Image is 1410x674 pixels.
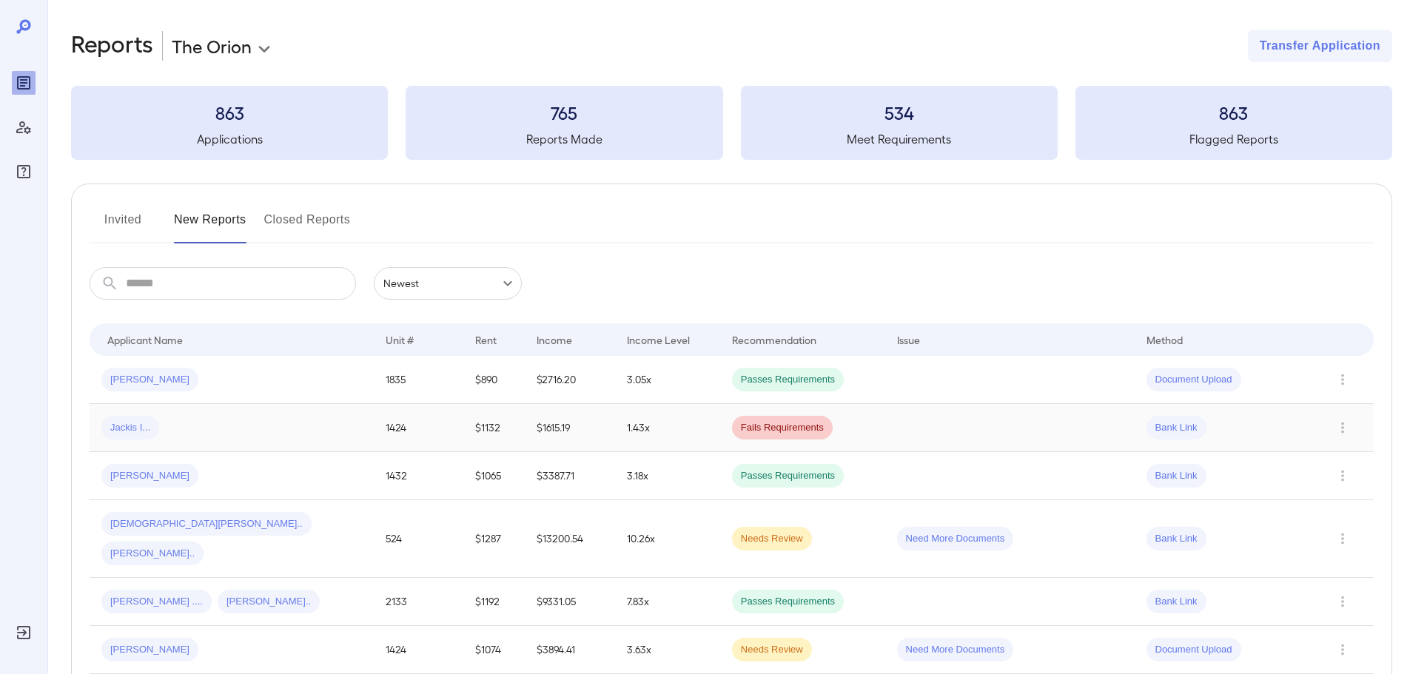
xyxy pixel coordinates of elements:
span: [DEMOGRAPHIC_DATA][PERSON_NAME].. [101,517,312,531]
td: 524 [374,500,464,578]
td: 1424 [374,404,464,452]
td: $890 [463,356,525,404]
h5: Meet Requirements [741,130,1058,148]
td: 10.26x [615,500,720,578]
h3: 765 [406,101,722,124]
div: Method [1147,331,1183,348]
span: Document Upload [1147,373,1241,387]
h5: Applications [71,130,388,148]
h5: Reports Made [406,130,722,148]
span: [PERSON_NAME] [101,373,198,387]
button: Row Actions [1331,590,1354,613]
p: The Orion [172,34,252,58]
td: 3.18x [615,452,720,500]
div: Log Out [12,621,36,644]
span: [PERSON_NAME] [101,469,198,483]
span: [PERSON_NAME] .... [101,595,212,609]
td: 1.43x [615,404,720,452]
td: $1287 [463,500,525,578]
span: Needs Review [732,532,812,546]
span: Passes Requirements [732,373,844,387]
div: FAQ [12,160,36,183]
td: $9331.05 [525,578,615,626]
td: 3.05x [615,356,720,404]
span: Bank Link [1147,532,1206,546]
td: 7.83x [615,578,720,626]
span: Need More Documents [897,643,1014,657]
span: Need More Documents [897,532,1014,546]
td: $1192 [463,578,525,626]
td: $1615.19 [525,404,615,452]
div: Newest [374,267,522,300]
div: Manage Users [12,115,36,139]
td: 1432 [374,452,464,500]
div: Issue [897,331,921,348]
div: Recommendation [732,331,816,348]
div: Rent [475,331,499,348]
td: $1065 [463,452,525,500]
button: Row Actions [1331,368,1354,391]
td: 2133 [374,578,464,626]
td: $13200.54 [525,500,615,578]
h2: Reports [71,30,153,62]
button: Transfer Application [1248,30,1392,62]
summary: 863Applications765Reports Made534Meet Requirements863Flagged Reports [71,86,1392,160]
td: $3387.71 [525,452,615,500]
span: Passes Requirements [732,469,844,483]
h3: 534 [741,101,1058,124]
div: Income Level [627,331,690,348]
td: $3894.41 [525,626,615,674]
span: Needs Review [732,643,812,657]
td: 1835 [374,356,464,404]
span: Bank Link [1147,469,1206,483]
span: Bank Link [1147,595,1206,609]
h5: Flagged Reports [1075,130,1392,148]
h3: 863 [71,101,388,124]
h3: 863 [1075,101,1392,124]
button: Row Actions [1331,464,1354,488]
button: Row Actions [1331,527,1354,550]
span: Bank Link [1147,421,1206,435]
span: Document Upload [1147,643,1241,657]
button: Invited [90,208,156,243]
span: [PERSON_NAME].. [218,595,320,609]
button: New Reports [174,208,246,243]
span: [PERSON_NAME] [101,643,198,657]
td: 1424 [374,626,464,674]
td: 3.63x [615,626,720,674]
td: $1074 [463,626,525,674]
span: [PERSON_NAME].. [101,547,204,561]
td: $1132 [463,404,525,452]
td: $2716.20 [525,356,615,404]
div: Income [537,331,572,348]
span: Fails Requirements [732,421,833,435]
button: Row Actions [1331,416,1354,439]
button: Closed Reports [264,208,351,243]
span: Jackis I... [101,421,159,435]
button: Row Actions [1331,638,1354,661]
div: Applicant Name [107,331,183,348]
div: Unit # [386,331,414,348]
div: Reports [12,71,36,95]
span: Passes Requirements [732,595,844,609]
